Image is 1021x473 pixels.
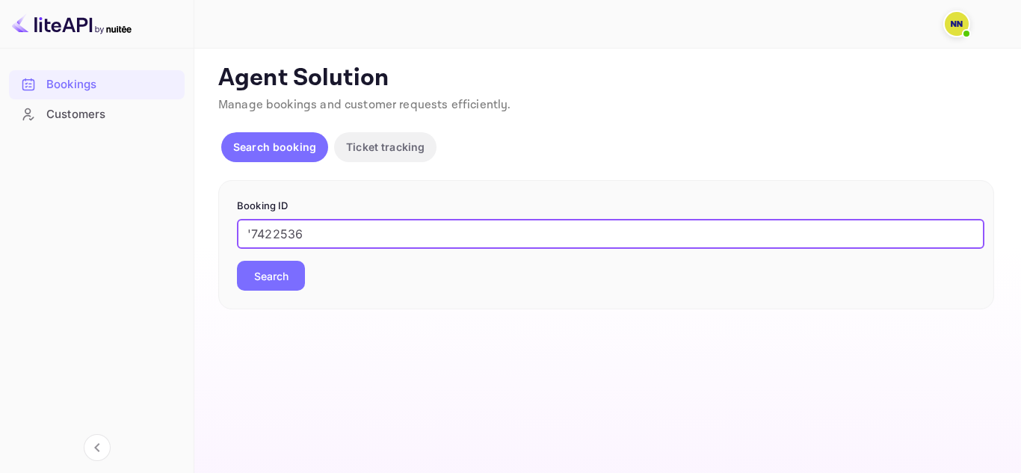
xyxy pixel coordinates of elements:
[945,12,969,36] img: N/A N/A
[9,70,185,98] a: Bookings
[218,64,994,93] p: Agent Solution
[9,100,185,129] div: Customers
[46,106,177,123] div: Customers
[346,139,425,155] p: Ticket tracking
[46,76,177,93] div: Bookings
[237,261,305,291] button: Search
[233,139,316,155] p: Search booking
[218,97,511,113] span: Manage bookings and customer requests efficiently.
[84,434,111,461] button: Collapse navigation
[9,70,185,99] div: Bookings
[237,219,984,249] input: Enter Booking ID (e.g., 63782194)
[12,12,132,36] img: LiteAPI logo
[237,199,975,214] p: Booking ID
[9,100,185,128] a: Customers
